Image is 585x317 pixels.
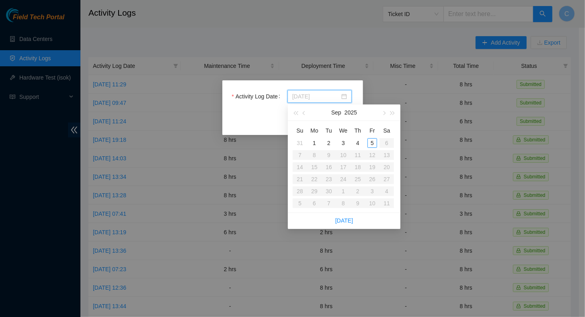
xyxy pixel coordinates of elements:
input: Activity Log Date [292,92,340,101]
th: Fr [365,124,380,137]
button: 2025 [345,104,357,121]
th: Tu [322,124,336,137]
label: Activity Log Date [232,90,283,103]
button: Sep [331,104,341,121]
div: 31 [295,138,305,148]
th: Th [351,124,365,137]
th: We [336,124,351,137]
td: 2025-09-05 [365,137,380,149]
div: 1 [310,138,319,148]
td: 2025-09-03 [336,137,351,149]
a: [DATE] [335,217,353,224]
td: 2025-09-02 [322,137,336,149]
th: Sa [380,124,394,137]
td: 2025-09-01 [307,137,322,149]
td: 2025-09-04 [351,137,365,149]
div: 4 [353,138,363,148]
td: 2025-08-31 [293,137,307,149]
th: Su [293,124,307,137]
div: 3 [339,138,348,148]
div: 5 [367,138,377,148]
th: Mo [307,124,322,137]
div: 2 [324,138,334,148]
